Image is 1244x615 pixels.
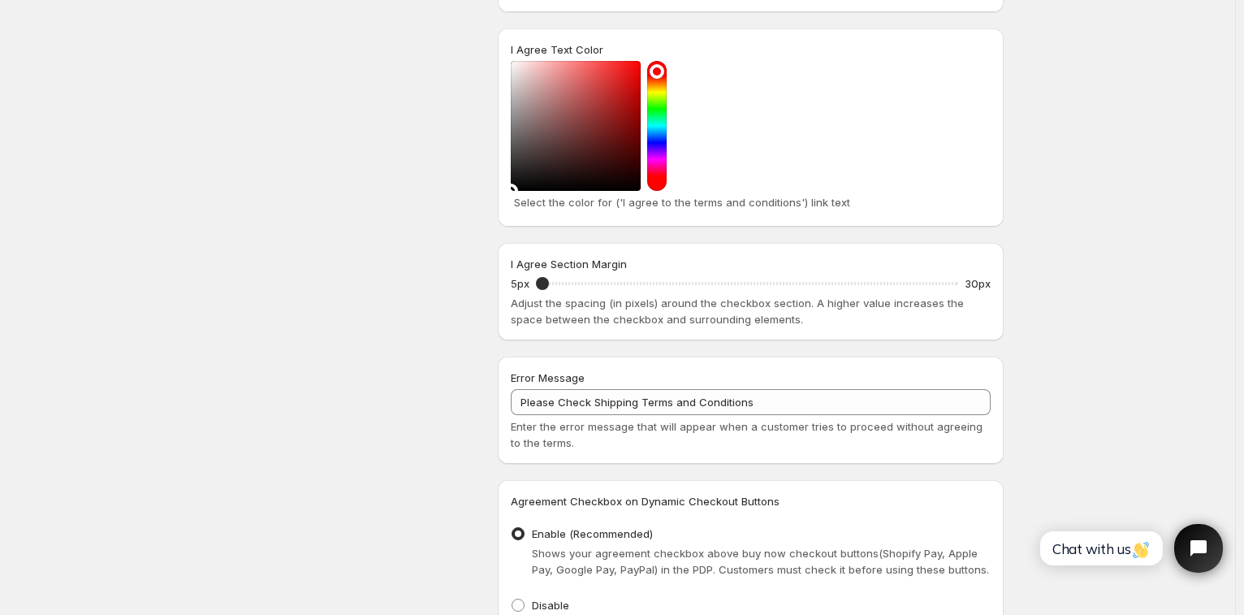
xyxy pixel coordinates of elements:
span: Disable [532,599,569,612]
span: Error Message [511,371,585,384]
label: I Agree Text Color [511,41,603,58]
p: Select the color for ('I agree to the terms and conditions') link text [514,194,987,210]
span: I Agree Section Margin [511,258,627,271]
h3: Agreement Checkbox on Dynamic Checkout Buttons [511,493,991,509]
span: Adjust the spacing (in pixels) around the checkbox section. A higher value increases the space be... [511,297,964,326]
iframe: Tidio Chat [1022,510,1237,587]
span: Enable (Recommended) [532,527,653,540]
span: Enter the error message that will appear when a customer tries to proceed without agreeing to the... [511,420,983,449]
p: 30px [965,275,991,292]
p: 5px [511,275,529,292]
span: Shows your agreement checkbox above buy now checkout buttons(Shopify Pay, Apple Pay, Google Pay, ... [532,547,989,576]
